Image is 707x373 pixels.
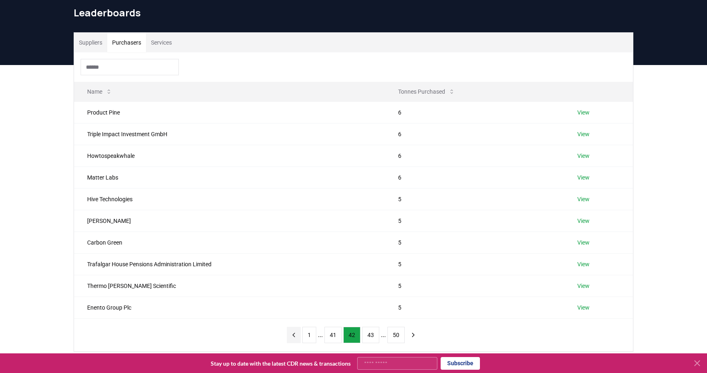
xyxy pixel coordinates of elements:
[387,327,405,343] button: 50
[577,195,590,203] a: View
[577,152,590,160] a: View
[107,33,146,52] button: Purchasers
[74,101,385,123] td: Product Pine
[385,145,564,166] td: 6
[385,123,564,145] td: 6
[385,101,564,123] td: 6
[577,173,590,182] a: View
[74,297,385,318] td: Enento Group Plc
[74,275,385,297] td: Thermo [PERSON_NAME] Scientific
[74,145,385,166] td: Howtospeakwhale
[385,188,564,210] td: 5
[385,210,564,231] td: 5
[406,327,420,343] button: next page
[81,83,119,100] button: Name
[74,188,385,210] td: Hive Technologies
[324,327,342,343] button: 41
[74,6,633,19] h1: Leaderboards
[577,238,590,247] a: View
[74,210,385,231] td: [PERSON_NAME]
[343,327,360,343] button: 42
[385,297,564,318] td: 5
[577,260,590,268] a: View
[287,327,301,343] button: previous page
[577,282,590,290] a: View
[74,253,385,275] td: Trafalgar House Pensions Administration Limited
[74,231,385,253] td: Carbon Green
[385,253,564,275] td: 5
[392,83,462,100] button: Tonnes Purchased
[74,33,107,52] button: Suppliers
[385,166,564,188] td: 6
[385,231,564,253] td: 5
[146,33,177,52] button: Services
[74,123,385,145] td: Triple Impact Investment GmbH
[302,327,316,343] button: 1
[577,130,590,138] a: View
[577,108,590,117] a: View
[74,166,385,188] td: Matter Labs
[577,303,590,312] a: View
[385,275,564,297] td: 5
[577,217,590,225] a: View
[362,327,379,343] button: 43
[381,330,386,340] li: ...
[318,330,323,340] li: ...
